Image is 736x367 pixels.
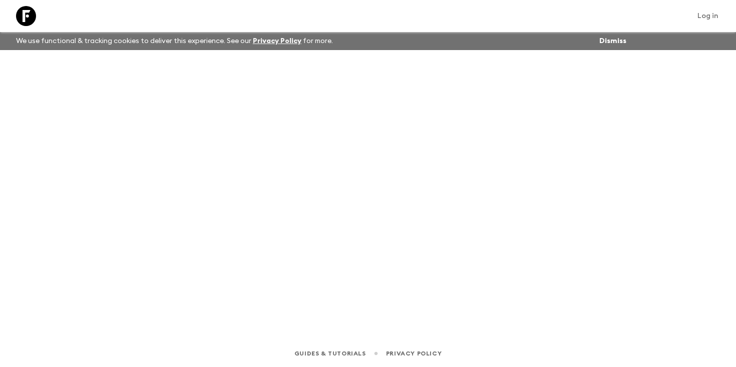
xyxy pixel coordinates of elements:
a: Privacy Policy [253,38,301,45]
a: Log in [692,9,724,23]
p: We use functional & tracking cookies to deliver this experience. See our for more. [12,32,337,50]
button: Dismiss [597,34,629,48]
a: Guides & Tutorials [294,348,366,359]
a: Privacy Policy [386,348,442,359]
